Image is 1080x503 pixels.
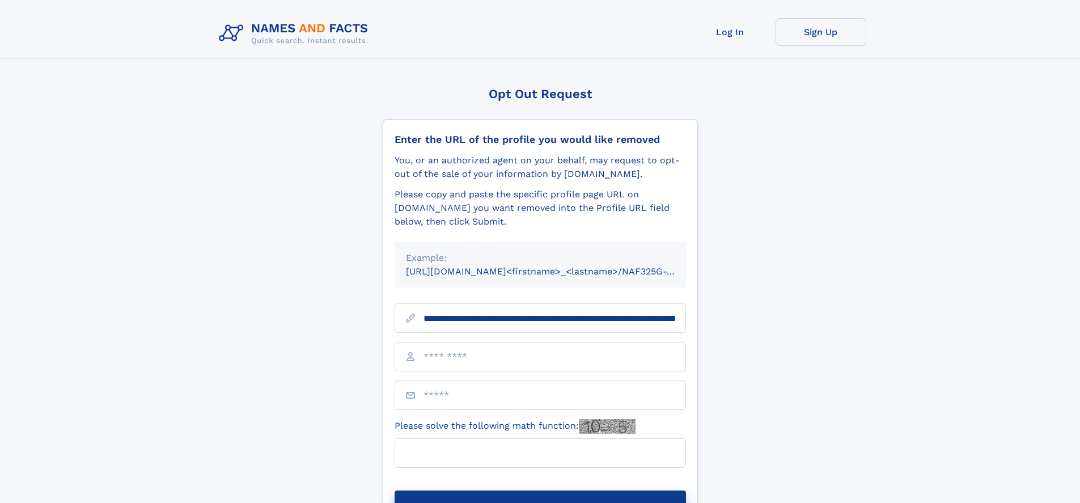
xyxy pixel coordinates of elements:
[776,18,866,46] a: Sign Up
[406,266,708,277] small: [URL][DOMAIN_NAME]<firstname>_<lastname>/NAF325G-xxxxxxxx
[214,18,378,49] img: Logo Names and Facts
[685,18,776,46] a: Log In
[395,188,686,229] div: Please copy and paste the specific profile page URL on [DOMAIN_NAME] you want removed into the Pr...
[383,87,698,101] div: Opt Out Request
[395,419,636,434] label: Please solve the following math function:
[395,133,686,146] div: Enter the URL of the profile you would like removed
[406,251,675,265] div: Example:
[395,154,686,181] div: You, or an authorized agent on your behalf, may request to opt-out of the sale of your informatio...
